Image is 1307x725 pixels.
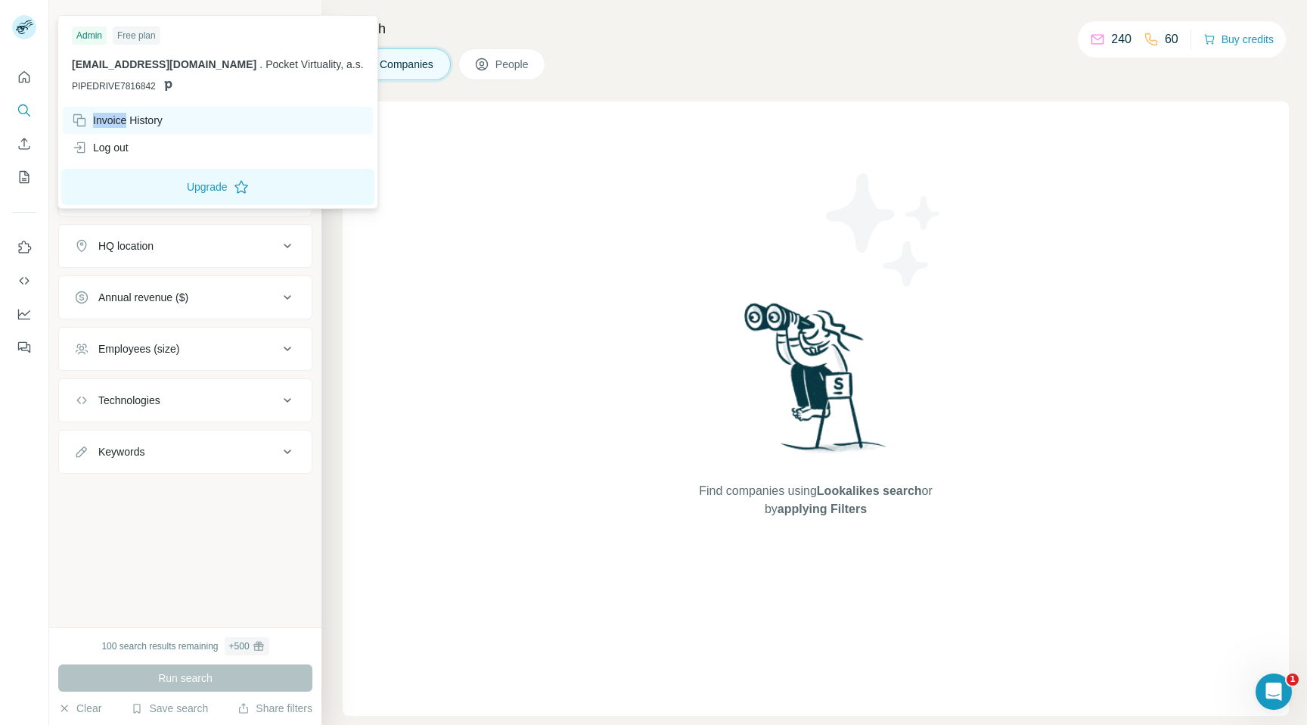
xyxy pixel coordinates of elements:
[12,130,36,157] button: Enrich CSV
[1111,30,1132,48] p: 240
[98,290,188,305] div: Annual revenue ($)
[58,14,106,27] div: New search
[694,482,936,518] span: Find companies using or by
[817,484,922,497] span: Lookalikes search
[12,234,36,261] button: Use Surfe on LinkedIn
[72,58,256,70] span: [EMAIL_ADDRESS][DOMAIN_NAME]
[72,113,163,128] div: Invoice History
[1165,30,1178,48] p: 60
[343,18,1289,39] h4: Search
[72,26,107,45] div: Admin
[12,300,36,328] button: Dashboard
[265,58,363,70] span: Pocket Virtuality, a.s.
[380,57,435,72] span: Companies
[59,382,312,419] button: Technologies
[263,9,321,32] button: Hide
[72,79,156,93] span: PIPEDRIVE7816842
[12,163,36,191] button: My lists
[72,140,129,155] div: Log out
[98,393,160,408] div: Technologies
[12,97,36,124] button: Search
[59,279,312,316] button: Annual revenue ($)
[59,331,312,367] button: Employees (size)
[237,701,312,716] button: Share filters
[113,26,160,45] div: Free plan
[98,341,179,356] div: Employees (size)
[12,334,36,361] button: Feedback
[12,64,36,91] button: Quick start
[259,58,262,70] span: .
[778,503,867,515] span: applying Filters
[737,299,895,468] img: Surfe Illustration - Woman searching with binoculars
[495,57,530,72] span: People
[1287,674,1299,686] span: 1
[98,444,144,459] div: Keywords
[61,169,374,205] button: Upgrade
[59,434,312,470] button: Keywords
[12,267,36,294] button: Use Surfe API
[1203,29,1274,50] button: Buy credits
[59,228,312,264] button: HQ location
[1256,674,1292,710] iframe: Intercom live chat
[98,238,154,254] div: HQ location
[816,162,952,298] img: Surfe Illustration - Stars
[229,639,250,653] div: + 500
[101,637,269,655] div: 100 search results remaining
